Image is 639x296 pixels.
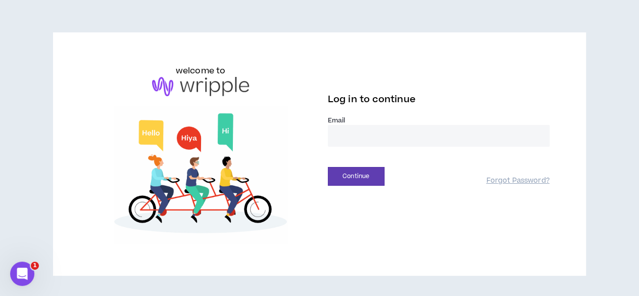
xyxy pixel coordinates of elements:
iframe: Intercom live chat [10,262,34,286]
img: Welcome to Wripple [89,106,311,244]
span: 1 [31,262,39,270]
img: logo-brand.png [152,77,249,96]
a: Forgot Password? [486,176,549,186]
label: Email [328,116,550,125]
h6: welcome to [176,65,226,77]
span: Log in to continue [328,93,416,106]
button: Continue [328,167,384,186]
